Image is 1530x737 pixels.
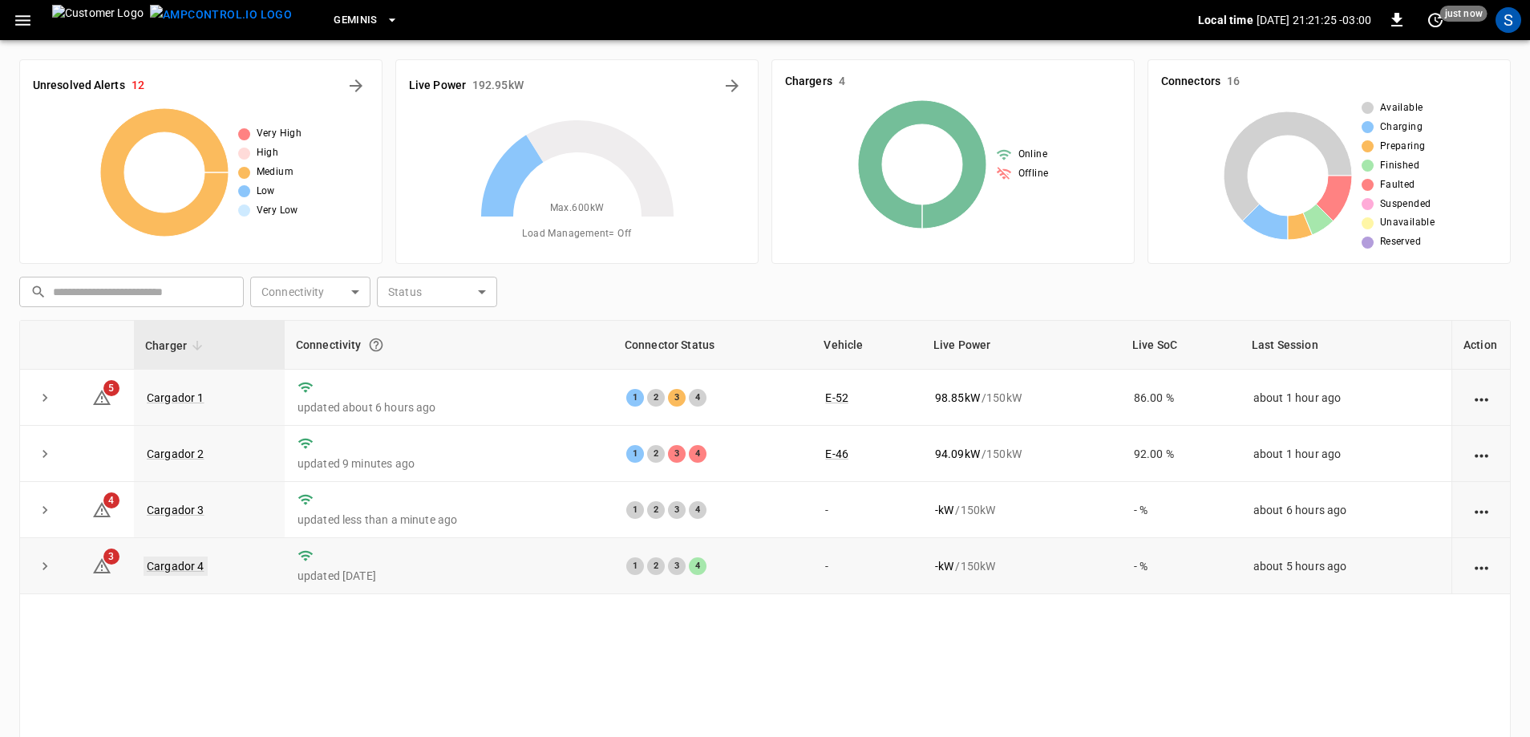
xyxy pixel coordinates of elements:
td: about 1 hour ago [1241,370,1451,426]
div: / 150 kW [935,446,1108,462]
span: Faulted [1380,177,1415,193]
p: updated less than a minute ago [297,512,601,528]
button: Connection between the charger and our software. [362,330,391,359]
a: Cargador 3 [147,504,204,516]
button: All Alerts [343,73,369,99]
span: Very High [257,126,302,142]
h6: 4 [839,73,845,91]
span: Low [257,184,275,200]
button: expand row [33,498,57,522]
span: Charging [1380,119,1423,136]
td: about 6 hours ago [1241,482,1451,538]
h6: Connectors [1161,73,1220,91]
td: - [812,482,921,538]
span: just now [1440,6,1487,22]
div: 2 [647,501,665,519]
a: 5 [92,390,111,403]
span: 3 [103,549,119,565]
span: Suspended [1380,196,1431,213]
button: expand row [33,554,57,578]
div: 4 [689,501,706,519]
div: Connectivity [296,330,602,359]
div: action cell options [1471,446,1492,462]
span: Max. 600 kW [550,200,605,217]
a: Cargador 2 [147,447,204,460]
img: ampcontrol.io logo [150,5,292,25]
p: - kW [935,502,953,518]
span: Very Low [257,203,298,219]
p: - kW [935,558,953,574]
td: 86.00 % [1121,370,1241,426]
span: Charger [145,336,208,355]
button: Energy Overview [719,73,745,99]
div: 3 [668,501,686,519]
span: Online [1018,147,1047,163]
a: E-46 [825,447,848,460]
div: / 150 kW [935,558,1108,574]
p: [DATE] 21:21:25 -03:00 [1257,12,1371,28]
span: Offline [1018,166,1049,182]
th: Live SoC [1121,321,1241,370]
div: action cell options [1471,390,1492,406]
span: Preparing [1380,139,1426,155]
div: action cell options [1471,502,1492,518]
p: 98.85 kW [935,390,980,406]
div: 1 [626,557,644,575]
span: Reserved [1380,234,1421,250]
span: Geminis [334,11,378,30]
div: 1 [626,389,644,407]
div: 1 [626,501,644,519]
p: updated about 6 hours ago [297,399,601,415]
span: Load Management = Off [522,226,631,242]
p: Local time [1198,12,1253,28]
span: Finished [1380,158,1419,174]
td: - % [1121,482,1241,538]
span: 5 [103,380,119,396]
span: Available [1380,100,1423,116]
div: / 150 kW [935,502,1108,518]
div: 2 [647,389,665,407]
div: 3 [668,445,686,463]
span: Medium [257,164,293,180]
div: 4 [689,557,706,575]
th: Last Session [1241,321,1451,370]
a: E-52 [825,391,848,404]
a: 4 [92,503,111,516]
td: about 5 hours ago [1241,538,1451,594]
div: 2 [647,445,665,463]
span: 4 [103,492,119,508]
h6: 16 [1227,73,1240,91]
p: updated 9 minutes ago [297,456,601,472]
h6: Chargers [785,73,832,91]
td: 92.00 % [1121,426,1241,482]
button: Geminis [327,5,405,36]
img: Customer Logo [52,5,144,35]
th: Live Power [922,321,1121,370]
a: Cargador 1 [147,391,204,404]
h6: Live Power [409,77,466,95]
div: 4 [689,445,706,463]
button: set refresh interval [1423,7,1448,33]
div: action cell options [1471,558,1492,574]
td: - [812,538,921,594]
th: Vehicle [812,321,921,370]
span: Unavailable [1380,215,1435,231]
button: expand row [33,386,57,410]
h6: 192.95 kW [472,77,524,95]
a: 3 [92,559,111,572]
p: updated [DATE] [297,568,601,584]
td: about 1 hour ago [1241,426,1451,482]
div: 3 [668,389,686,407]
div: 4 [689,389,706,407]
div: 2 [647,557,665,575]
th: Connector Status [613,321,813,370]
div: 3 [668,557,686,575]
a: Cargador 4 [144,557,208,576]
div: 1 [626,445,644,463]
div: / 150 kW [935,390,1108,406]
h6: 12 [132,77,144,95]
p: 94.09 kW [935,446,980,462]
div: profile-icon [1496,7,1521,33]
th: Action [1451,321,1510,370]
h6: Unresolved Alerts [33,77,125,95]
